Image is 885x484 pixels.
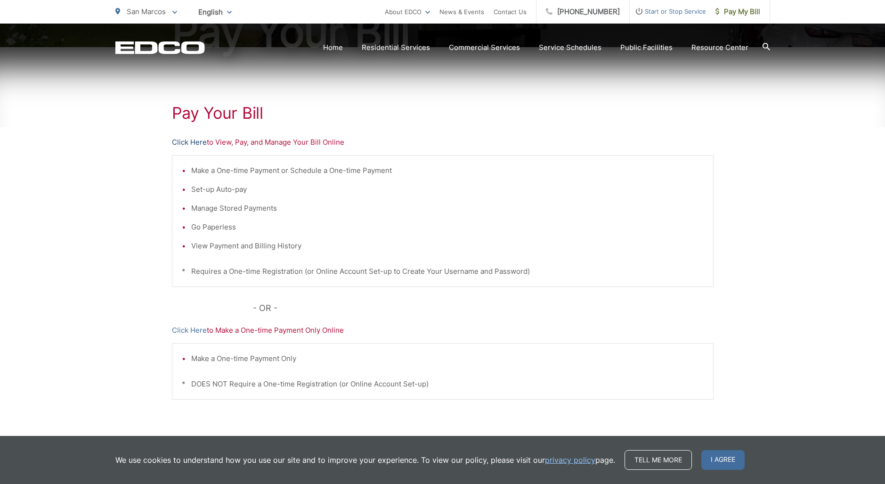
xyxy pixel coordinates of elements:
span: Pay My Bill [715,6,760,17]
li: View Payment and Billing History [191,240,704,252]
h1: Pay Your Bill [172,104,714,123]
span: English [191,4,239,20]
p: * DOES NOT Require a One-time Registration (or Online Account Set-up) [182,378,704,390]
p: to View, Pay, and Manage Your Bill Online [172,137,714,148]
span: San Marcos [127,7,166,16]
a: Residential Services [362,42,430,53]
li: Make a One-time Payment Only [191,353,704,364]
p: to Make a One-time Payment Only Online [172,325,714,336]
a: Commercial Services [449,42,520,53]
a: Public Facilities [620,42,673,53]
a: Click Here [172,325,207,336]
li: Go Paperless [191,221,704,233]
a: Service Schedules [539,42,601,53]
span: I agree [701,450,745,470]
a: Tell me more [625,450,692,470]
p: * Requires a One-time Registration (or Online Account Set-up to Create Your Username and Password) [182,266,704,277]
a: About EDCO [385,6,430,17]
a: Contact Us [494,6,527,17]
p: We use cookies to understand how you use our site and to improve your experience. To view our pol... [115,454,615,466]
p: - OR - [253,301,714,315]
li: Manage Stored Payments [191,203,704,214]
a: Resource Center [691,42,748,53]
li: Set-up Auto-pay [191,184,704,195]
li: Make a One-time Payment or Schedule a One-time Payment [191,165,704,176]
a: Home [323,42,343,53]
a: Click Here [172,137,207,148]
a: privacy policy [545,454,595,466]
a: EDCD logo. Return to the homepage. [115,41,205,54]
a: News & Events [439,6,484,17]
